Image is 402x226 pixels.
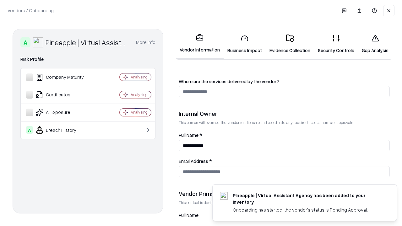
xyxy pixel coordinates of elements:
div: Company Maturity [26,73,101,81]
div: Pineapple | Virtual Assistant Agency [46,37,128,47]
div: A [26,126,33,134]
label: Full Name [179,213,390,218]
div: Vendor Primary Contact [179,190,390,197]
div: Analyzing [131,74,148,80]
div: Pineapple | Virtual Assistant Agency has been added to your inventory [233,192,382,205]
div: Internal Owner [179,110,390,117]
img: trypineapple.com [220,192,228,200]
a: Business Impact [224,30,266,59]
p: This person will oversee the vendor relationship and coordinate any required assessments or appro... [179,120,390,125]
div: Onboarding has started, the vendor's status is Pending Approval. [233,207,382,213]
label: Email Address * [179,159,390,164]
a: Vendor Information [176,29,224,59]
div: AI Exposure [26,109,101,116]
div: Analyzing [131,92,148,97]
p: Vendors / Onboarding [8,7,54,14]
label: Full Name * [179,133,390,137]
button: More info [136,37,155,48]
p: This contact is designated to receive the assessment request from Shift [179,200,390,205]
div: A [20,37,30,47]
label: Where are the services delivered by the vendor? [179,79,390,84]
a: Gap Analysis [358,30,392,59]
img: Pineapple | Virtual Assistant Agency [33,37,43,47]
div: Breach History [26,126,101,134]
div: Certificates [26,91,101,99]
div: Analyzing [131,110,148,115]
a: Evidence Collection [266,30,314,59]
a: Security Controls [314,30,358,59]
div: Risk Profile [20,56,155,63]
